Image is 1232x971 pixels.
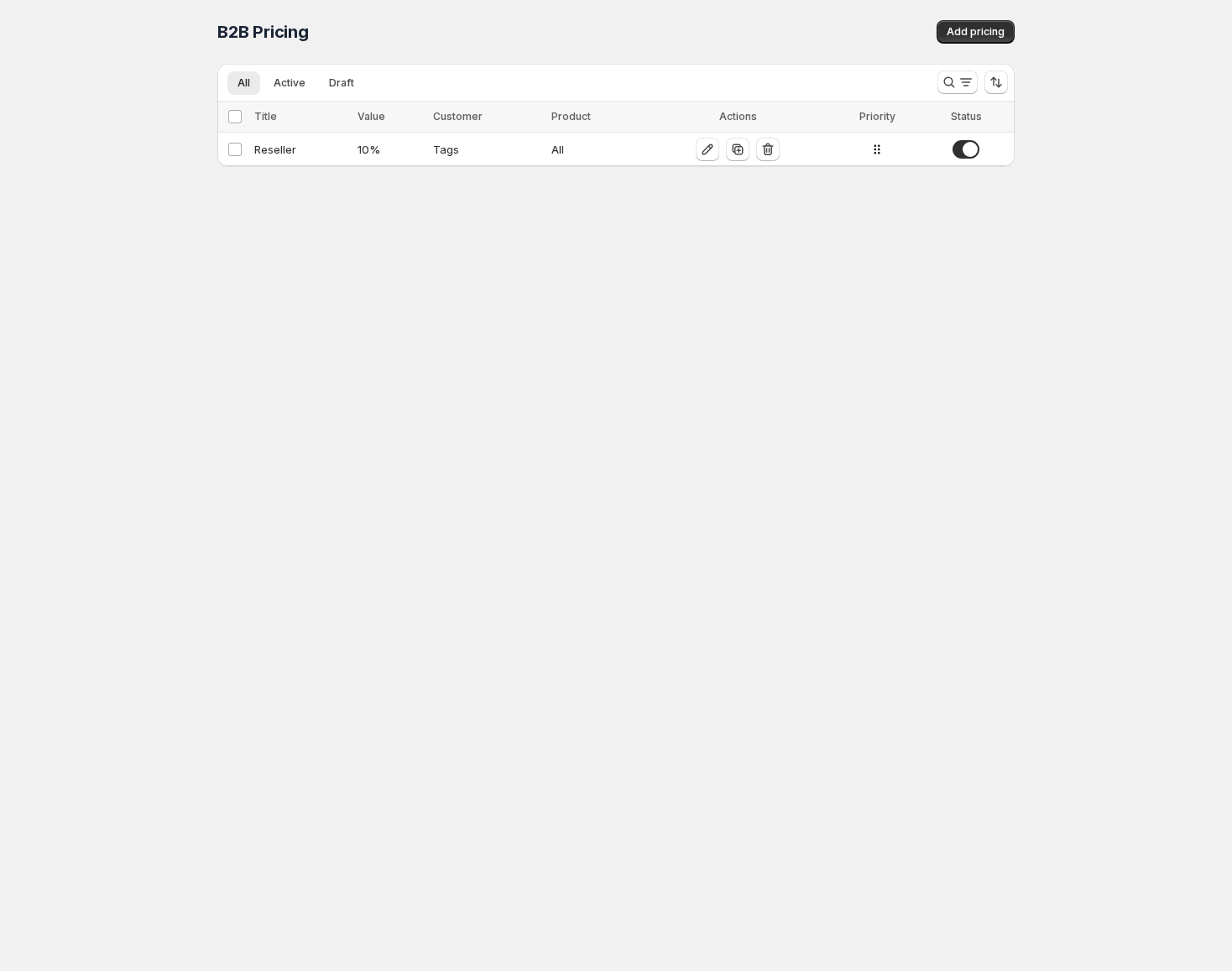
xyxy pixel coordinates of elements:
div: Tags [433,141,541,158]
span: B2B Pricing [217,22,309,42]
button: Search and filter results [937,70,978,94]
button: Sort the results [984,70,1008,94]
span: All [238,76,250,90]
span: Customer [433,110,483,123]
span: Actions [719,110,757,123]
span: Priority [859,110,895,123]
div: All [551,141,639,158]
span: Add pricing [947,25,1005,39]
div: Reseller [254,141,347,158]
span: Active [274,76,305,90]
div: 10 % [358,141,422,158]
span: Draft [329,76,354,90]
span: Status [951,110,982,123]
span: Product [551,110,591,123]
button: Add pricing [937,20,1015,44]
span: Value [358,110,385,123]
span: Title [254,110,277,123]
